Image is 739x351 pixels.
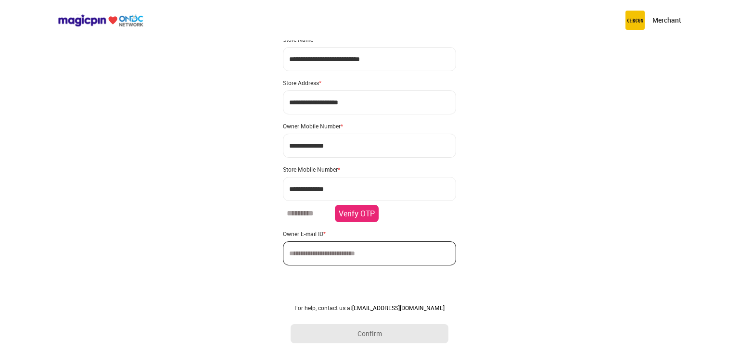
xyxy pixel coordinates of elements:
p: Merchant [652,15,681,25]
button: Verify OTP [335,205,379,222]
a: [EMAIL_ADDRESS][DOMAIN_NAME] [352,304,445,312]
div: Store Mobile Number [283,165,456,173]
img: circus.b677b59b.png [625,11,645,30]
div: Owner E-mail ID [283,230,456,238]
button: Confirm [291,324,448,343]
div: Owner Mobile Number [283,122,456,130]
div: Store Address [283,79,456,87]
img: ondc-logo-new-small.8a59708e.svg [58,14,143,27]
div: For help, contact us at [291,304,448,312]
